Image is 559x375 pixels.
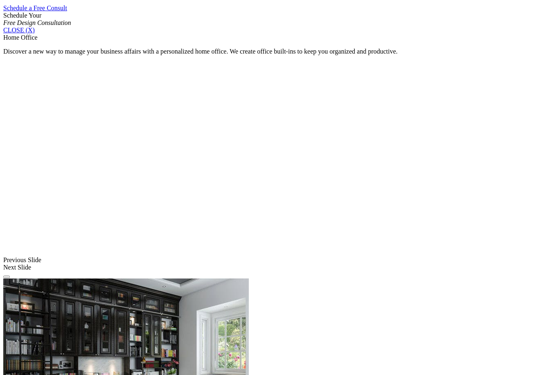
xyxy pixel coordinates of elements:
div: Previous Slide [3,256,556,264]
button: Click here to pause slide show [3,276,10,278]
span: Home Office [3,34,38,41]
span: Schedule Your [3,12,71,26]
div: Next Slide [3,264,556,271]
a: Schedule a Free Consult (opens a dropdown menu) [3,4,67,11]
a: CLOSE (X) [3,27,35,34]
p: Discover a new way to manage your business affairs with a personalized home office. We create off... [3,48,556,55]
em: Free Design Consultation [3,19,71,26]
